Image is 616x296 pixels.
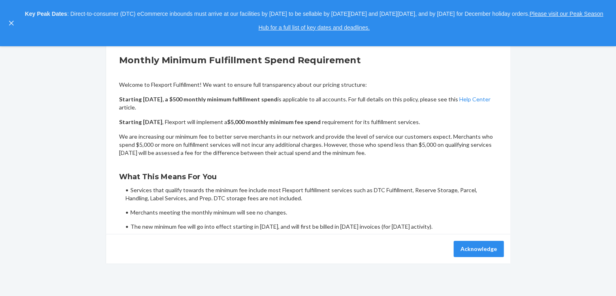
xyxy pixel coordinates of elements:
li: Services that qualify towards the minimum fee include most Flexport fulfillment services such as ... [126,186,497,202]
li: Merchants meeting the monthly minimum will see no changes. [126,208,497,217]
p: , Flexport will implement a requirement for its fulfillment services. [119,118,497,126]
p: We are increasing our minimum fee to better serve merchants in our network and provide the level ... [119,133,497,157]
li: The new minimum fee will go into effect starting in [DATE], and will first be billed in [DATE] in... [126,223,497,231]
h3: What This Means For You [119,172,497,182]
p: is applicable to all accounts. For full details on this policy, please see this article. [119,95,497,112]
a: Please visit our Peak Season Hub for a full list of key dates and deadlines. [258,11,603,31]
a: Help Center [459,96,490,103]
b: Starting [DATE], a $500 monthly minimum fulfillment spend [119,96,277,103]
button: close, [7,19,15,27]
b: $5,000 monthly minimum fee spend [227,118,321,125]
p: Welcome to Flexport Fulfillment! We want to ensure full transparency about our pricing structure: [119,81,497,89]
strong: Key Peak Dates [25,11,67,17]
h2: Monthly Minimum Fulfillment Spend Requirement [119,54,497,67]
button: Acknowledge [454,241,504,257]
p: : Direct-to-consumer (DTC) eCommerce inbounds must arrive at our facilities by [DATE] to be sella... [19,7,609,34]
b: Starting [DATE] [119,118,162,125]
